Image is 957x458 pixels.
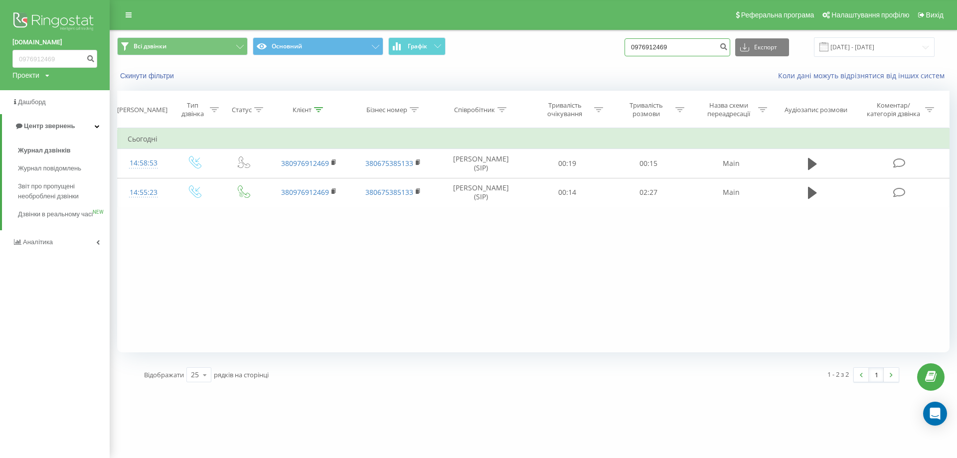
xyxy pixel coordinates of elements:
div: Тривалість очікування [538,101,592,118]
span: Центр звернень [24,122,75,130]
div: Тривалість розмови [620,101,673,118]
td: 00:15 [608,149,689,178]
span: Відображати [144,370,184,379]
img: Ringostat logo [12,10,97,35]
td: Main [689,178,774,207]
input: Пошук за номером [12,50,97,68]
div: Бізнес номер [366,106,407,114]
span: Дзвінки в реальному часі [18,209,93,219]
span: Дашборд [18,98,46,106]
span: Графік [408,43,427,50]
a: 380976912469 [281,187,329,197]
span: Всі дзвінки [134,42,166,50]
button: Графік [388,37,446,55]
div: Проекти [12,70,39,80]
div: Коментар/категорія дзвінка [864,101,923,118]
span: Аналiтика [23,238,53,246]
span: Журнал дзвінків [18,146,71,155]
span: Налаштування профілю [831,11,909,19]
span: Журнал повідомлень [18,163,81,173]
button: Основний [253,37,383,55]
div: 14:58:53 [128,153,159,173]
div: Клієнт [293,106,312,114]
a: Дзвінки в реальному часіNEW [18,205,110,223]
div: Аудіозапис розмови [785,106,847,114]
div: Тип дзвінка [178,101,207,118]
a: Журнал дзвінків [18,142,110,159]
td: 02:27 [608,178,689,207]
td: 00:14 [527,178,608,207]
div: 1 - 2 з 2 [827,369,849,379]
div: [PERSON_NAME] [117,106,167,114]
a: Звіт про пропущені необроблені дзвінки [18,177,110,205]
a: Центр звернень [2,114,110,138]
div: Назва схеми переадресації [702,101,756,118]
input: Пошук за номером [625,38,730,56]
span: Звіт про пропущені необроблені дзвінки [18,181,105,201]
a: 1 [869,368,884,382]
a: Коли дані можуть відрізнятися вiд інших систем [778,71,950,80]
div: Статус [232,106,252,114]
span: рядків на сторінці [214,370,269,379]
a: 380675385133 [365,187,413,197]
a: 380675385133 [365,158,413,168]
button: Експорт [735,38,789,56]
div: Співробітник [454,106,495,114]
span: Вихід [926,11,944,19]
td: Сьогодні [118,129,950,149]
div: 25 [191,370,199,380]
td: [PERSON_NAME] (SIP) [436,178,526,207]
div: Open Intercom Messenger [923,402,947,426]
td: 00:19 [527,149,608,178]
div: 14:55:23 [128,183,159,202]
span: Реферальна програма [741,11,814,19]
button: Скинути фільтри [117,71,179,80]
button: Всі дзвінки [117,37,248,55]
a: 380976912469 [281,158,329,168]
td: [PERSON_NAME] (SIP) [436,149,526,178]
a: [DOMAIN_NAME] [12,37,97,47]
td: Main [689,149,774,178]
a: Журнал повідомлень [18,159,110,177]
